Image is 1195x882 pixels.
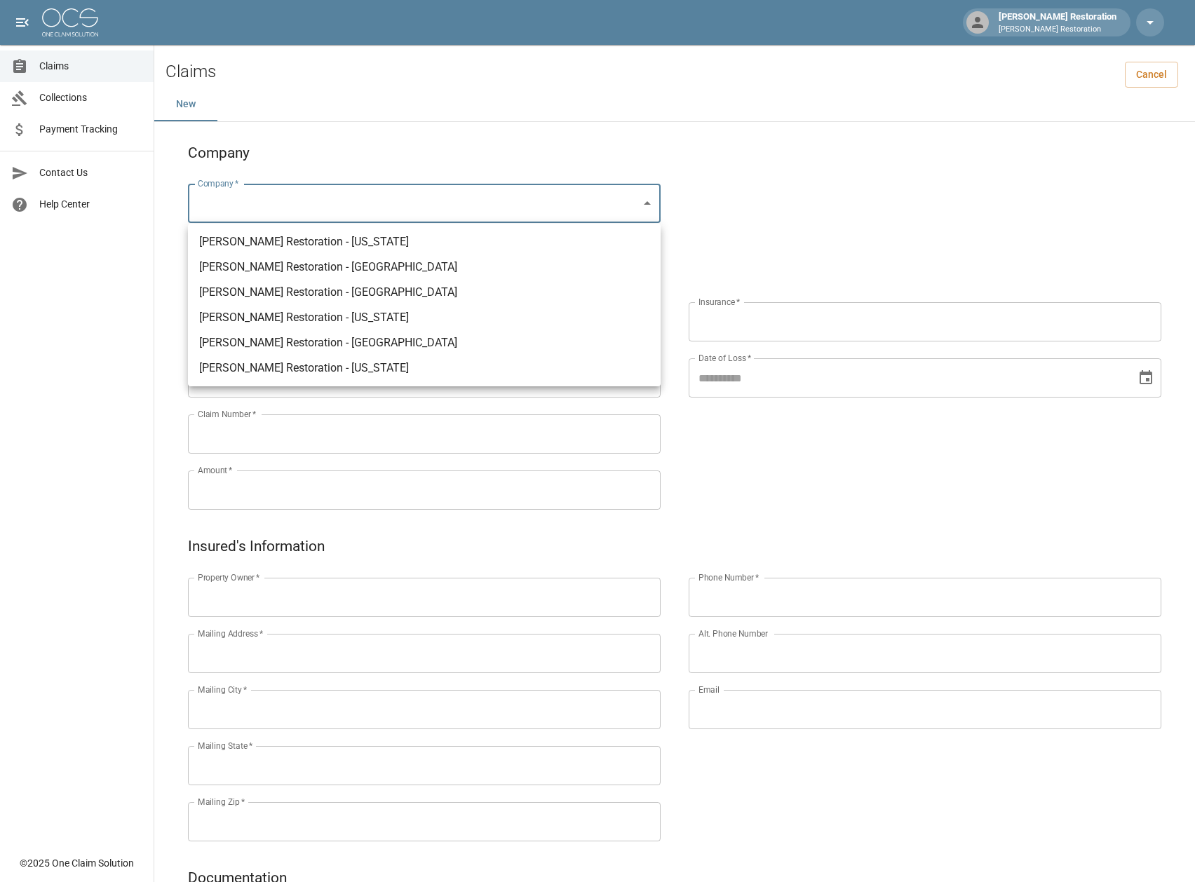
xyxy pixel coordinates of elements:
[188,355,661,381] li: [PERSON_NAME] Restoration - [US_STATE]
[188,229,661,255] li: [PERSON_NAME] Restoration - [US_STATE]
[188,255,661,280] li: [PERSON_NAME] Restoration - [GEOGRAPHIC_DATA]
[188,305,661,330] li: [PERSON_NAME] Restoration - [US_STATE]
[188,330,661,355] li: [PERSON_NAME] Restoration - [GEOGRAPHIC_DATA]
[188,280,661,305] li: [PERSON_NAME] Restoration - [GEOGRAPHIC_DATA]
